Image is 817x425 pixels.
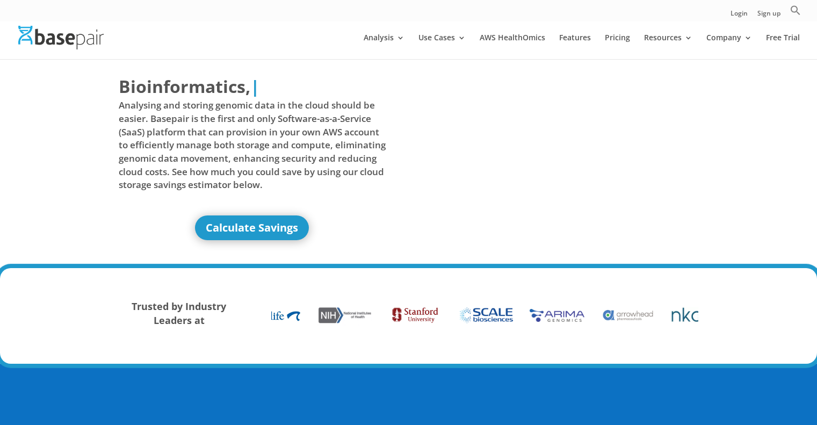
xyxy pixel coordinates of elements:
a: Login [731,10,748,21]
span: Analysing and storing genomic data in the cloud should be easier. Basepair is the first and only ... [119,99,386,191]
span: | [250,75,260,98]
svg: Search [790,5,801,16]
a: Calculate Savings [195,215,309,240]
a: Features [559,34,591,59]
span: Bioinformatics, [119,74,250,99]
strong: Trusted by Industry Leaders at [132,300,226,327]
a: Sign up [757,10,780,21]
a: Company [706,34,752,59]
a: Search Icon Link [790,5,801,21]
a: Pricing [605,34,630,59]
iframe: Basepair - NGS Analysis Simplified [417,74,684,225]
img: Basepair [18,26,104,49]
a: Analysis [364,34,404,59]
a: AWS HealthOmics [480,34,545,59]
a: Resources [644,34,692,59]
a: Free Trial [766,34,800,59]
a: Use Cases [418,34,466,59]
